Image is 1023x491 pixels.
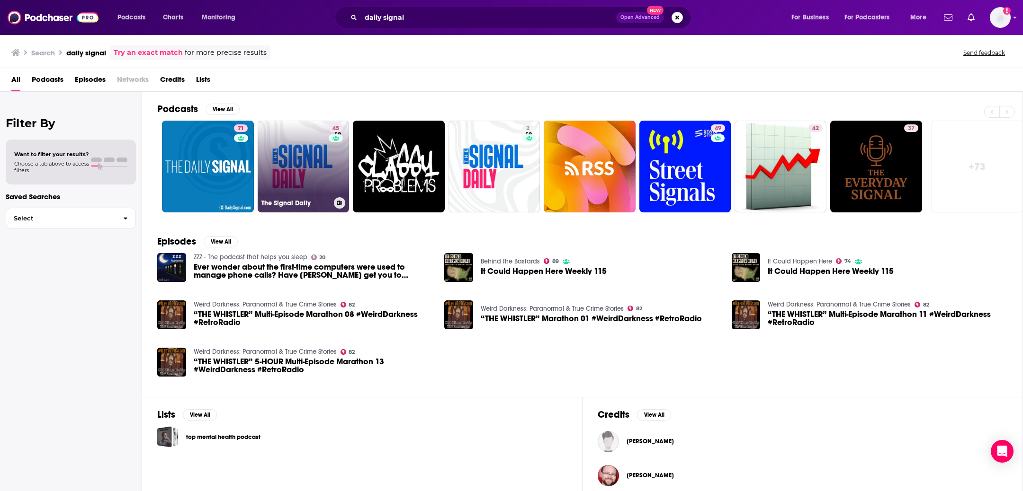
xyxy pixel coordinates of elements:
a: Try an exact match [114,47,183,58]
h2: Credits [598,409,629,421]
button: View All [206,104,240,115]
span: New [647,6,664,15]
a: Weird Darkness: Paranormal & True Crime Stories [194,300,337,308]
button: View All [637,409,671,421]
span: [PERSON_NAME] [627,438,674,445]
span: 20 [319,255,325,260]
span: Logged in as FIREPodchaser25 [990,7,1011,28]
a: EpisodesView All [157,236,238,247]
img: It Could Happen Here Weekly 115 [732,253,761,282]
span: For Business [791,11,829,24]
a: “THE WHISTLER” Marathon 01 #WeirdDarkness #RetroRadio [481,315,702,323]
a: top mental health podcast [186,432,260,442]
span: 74 [844,259,851,263]
img: Tony Kinnett [598,431,619,452]
svg: Add a profile image [1003,7,1011,15]
a: Credits [160,72,185,91]
div: Open Intercom Messenger [991,440,1014,463]
a: CreditsView All [598,409,671,421]
button: Select [6,208,136,229]
span: 82 [923,303,929,307]
a: It Could Happen Here [768,257,832,265]
img: “THE WHISTLER” Marathon 01 #WeirdDarkness #RetroRadio [444,300,473,329]
span: Charts [163,11,183,24]
a: Podcasts [32,72,63,91]
span: 42 [812,124,819,133]
button: Send feedback [960,49,1008,57]
img: Tyler O'Neil [598,465,619,486]
img: “THE WHISTLER” 5-HOUR Multi-Episode Marathon 13 #WeirdDarkness #RetroRadio [157,348,186,377]
span: 2 [526,124,529,133]
a: All [11,72,20,91]
span: 82 [636,307,642,311]
button: open menu [785,10,841,25]
button: open menu [195,10,248,25]
img: Podchaser - Follow, Share and Rate Podcasts [8,9,99,26]
button: open menu [111,10,158,25]
img: “THE WHISTLER” Multi-Episode Marathon 08 #WeirdDarkness #RetroRadio [157,300,186,329]
span: 71 [238,124,244,133]
span: for more precise results [185,47,267,58]
span: Ever wonder about the first-time computers were used to manage phone calls? Have [PERSON_NAME] ge... [194,263,433,279]
span: 82 [349,303,355,307]
h3: Search [31,48,55,57]
p: Saved Searches [6,192,136,201]
a: 45The Signal Daily [258,121,350,212]
button: View All [204,236,238,247]
span: Episodes [75,72,106,91]
span: 37 [908,124,915,133]
a: 2 [522,124,533,132]
a: It Could Happen Here Weekly 115 [481,267,607,275]
span: 49 [715,124,721,133]
a: 71 [234,124,248,132]
a: Tyler O'Neil [627,472,674,479]
h2: Podcasts [157,103,198,115]
a: top mental health podcast [157,426,179,447]
img: It Could Happen Here Weekly 115 [444,253,473,282]
img: Ever wonder about the first-time computers were used to manage phone calls? Have Nancy get you to... [157,253,186,282]
a: 89 [544,258,559,264]
a: “THE WHISTLER” Multi-Episode Marathon 11 #WeirdDarkness #RetroRadio [768,310,1007,326]
img: User Profile [990,7,1011,28]
a: Weird Darkness: Paranormal & True Crime Stories [768,300,911,308]
a: “THE WHISTLER” 5-HOUR Multi-Episode Marathon 13 #WeirdDarkness #RetroRadio [194,358,433,374]
span: Lists [196,72,210,91]
a: 2 [449,121,540,212]
h2: Filter By [6,116,136,130]
button: Show profile menu [990,7,1011,28]
a: 82 [341,349,355,355]
span: 89 [552,259,559,263]
a: 49 [639,121,731,212]
img: “THE WHISTLER” Multi-Episode Marathon 11 #WeirdDarkness #RetroRadio [732,300,761,329]
a: Charts [157,10,189,25]
a: PodcastsView All [157,103,240,115]
a: ZZZ - The podcast that helps you sleep [194,253,307,261]
a: 82 [628,306,642,311]
a: 42 [808,124,823,132]
h3: daily signal [66,48,106,57]
a: “THE WHISTLER” Multi-Episode Marathon 08 #WeirdDarkness #RetroRadio [194,310,433,326]
div: Search podcasts, credits, & more... [344,7,700,28]
h2: Episodes [157,236,196,247]
a: Tony Kinnett [627,438,674,445]
a: 82 [341,302,355,307]
button: View All [183,409,217,421]
span: It Could Happen Here Weekly 115 [768,267,894,275]
span: 82 [349,350,355,354]
a: Show notifications dropdown [940,9,956,26]
h2: Lists [157,409,175,421]
span: 45 [332,124,339,133]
